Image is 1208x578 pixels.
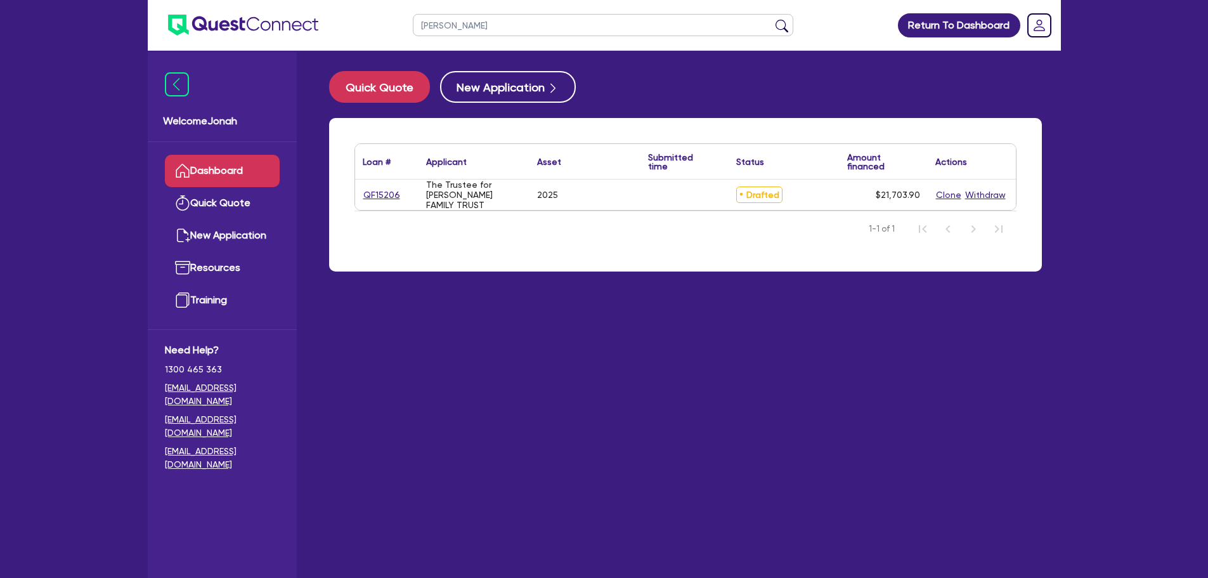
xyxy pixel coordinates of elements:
[363,188,401,202] a: QF15206
[168,15,318,36] img: quest-connect-logo-blue
[986,216,1011,242] button: Last Page
[910,216,935,242] button: First Page
[165,72,189,96] img: icon-menu-close
[329,71,440,103] a: Quick Quote
[413,14,793,36] input: Search by name, application ID or mobile number...
[165,187,280,220] a: Quick Quote
[537,190,558,200] div: 2025
[537,157,561,166] div: Asset
[935,188,962,202] button: Clone
[165,155,280,187] a: Dashboard
[426,157,467,166] div: Applicant
[165,363,280,376] span: 1300 465 363
[175,195,190,211] img: quick-quote
[165,445,280,471] a: [EMAIL_ADDRESS][DOMAIN_NAME]
[935,157,967,166] div: Actions
[736,157,764,166] div: Status
[175,260,190,275] img: resources
[964,188,1006,202] button: Withdraw
[175,228,190,243] img: new-application
[648,153,710,171] div: Submitted time
[165,413,280,440] a: [EMAIL_ADDRESS][DOMAIN_NAME]
[440,71,576,103] button: New Application
[165,381,280,408] a: [EMAIL_ADDRESS][DOMAIN_NAME]
[935,216,961,242] button: Previous Page
[163,114,282,129] span: Welcome Jonah
[869,223,895,235] span: 1-1 of 1
[165,343,280,358] span: Need Help?
[876,190,920,200] span: $21,703.90
[736,187,783,203] span: Drafted
[1023,9,1056,42] a: Dropdown toggle
[165,284,280,317] a: Training
[426,180,522,210] div: The Trustee for [PERSON_NAME] FAMILY TRUST
[961,216,986,242] button: Next Page
[363,157,391,166] div: Loan #
[165,252,280,284] a: Resources
[898,13,1020,37] a: Return To Dashboard
[165,220,280,252] a: New Application
[329,71,430,103] button: Quick Quote
[847,153,920,171] div: Amount financed
[175,292,190,308] img: training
